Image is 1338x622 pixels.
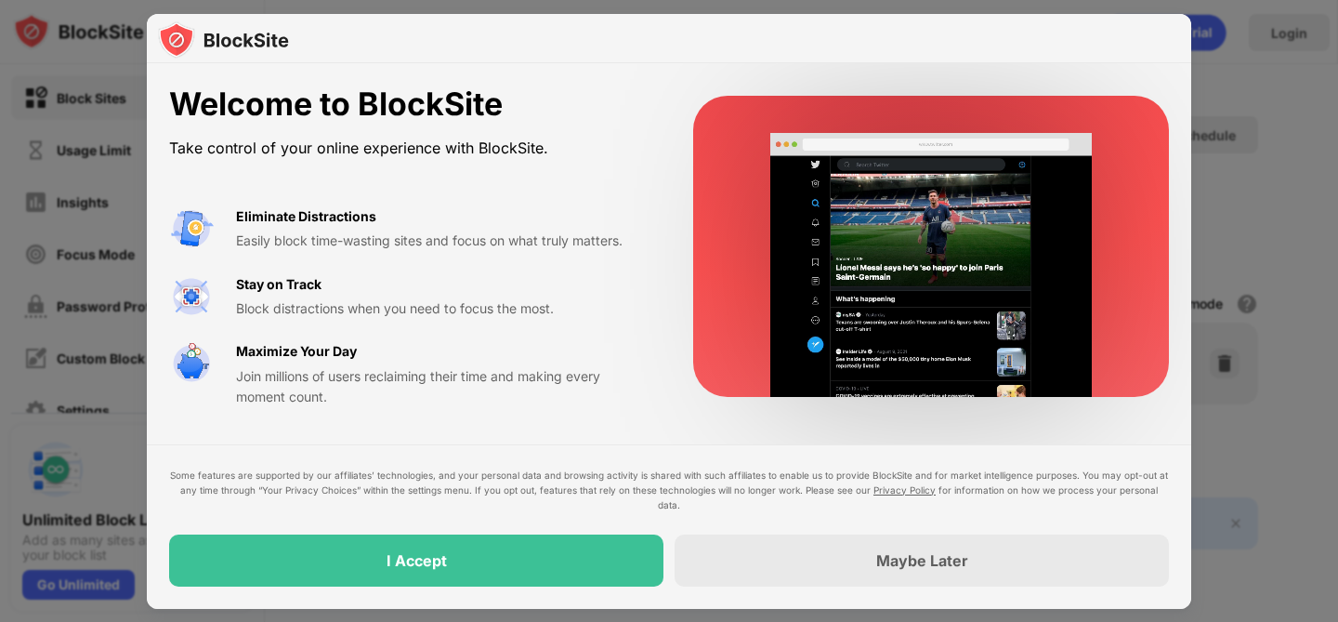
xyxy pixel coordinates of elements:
div: Maximize Your Day [236,341,357,362]
div: Take control of your online experience with BlockSite. [169,135,649,162]
div: Stay on Track [236,274,321,295]
div: Some features are supported by our affiliates’ technologies, and your personal data and browsing ... [169,468,1169,512]
img: logo-blocksite.svg [158,21,289,59]
div: Join millions of users reclaiming their time and making every moment count. [236,366,649,408]
img: value-avoid-distractions.svg [169,206,214,251]
div: Eliminate Distractions [236,206,376,227]
div: I Accept [387,551,447,570]
img: value-focus.svg [169,274,214,319]
div: Maybe Later [876,551,968,570]
div: Welcome to BlockSite [169,86,649,124]
a: Privacy Policy [873,484,936,496]
div: Block distractions when you need to focus the most. [236,298,649,319]
img: value-safe-time.svg [169,341,214,386]
div: Easily block time-wasting sites and focus on what truly matters. [236,231,649,251]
